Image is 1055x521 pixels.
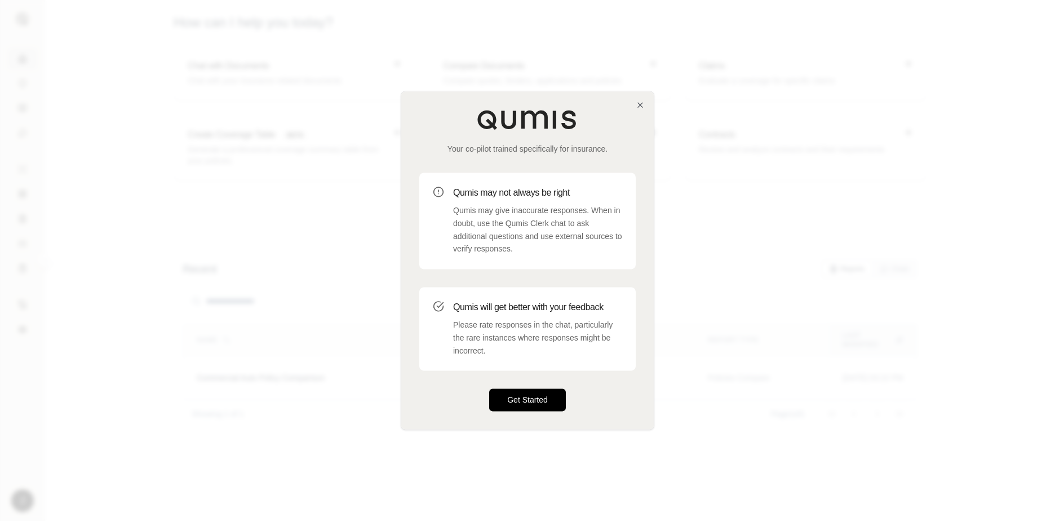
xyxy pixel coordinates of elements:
p: Your co-pilot trained specifically for insurance. [419,143,636,154]
button: Get Started [489,389,566,412]
p: Please rate responses in the chat, particularly the rare instances where responses might be incor... [453,319,622,357]
p: Qumis may give inaccurate responses. When in doubt, use the Qumis Clerk chat to ask additional qu... [453,204,622,255]
h3: Qumis will get better with your feedback [453,301,622,314]
img: Qumis Logo [477,109,578,130]
h3: Qumis may not always be right [453,186,622,200]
